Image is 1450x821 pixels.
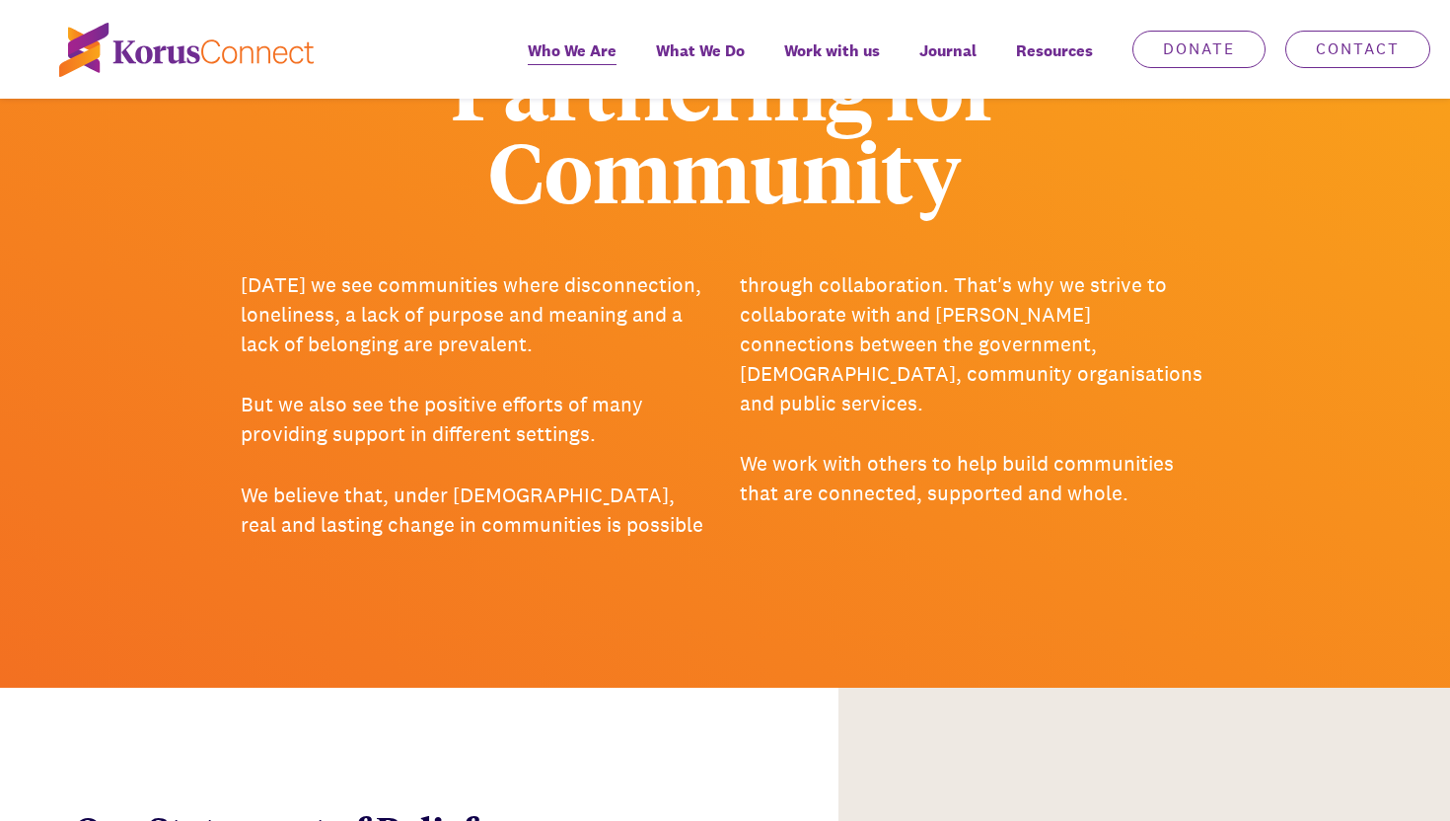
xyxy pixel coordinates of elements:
[656,37,745,65] span: What We Do
[1132,31,1266,68] a: Donate
[528,37,616,65] span: Who We Are
[407,45,1044,211] div: Partnering for Community
[764,28,900,99] a: Work with us
[59,23,314,77] img: korus-connect%2Fc5177985-88d5-491d-9cd7-4a1febad1357_logo.svg
[241,390,710,449] p: But we also see the positive efforts of many providing support in different settings.
[740,449,1209,508] p: We work with others to help build communities that are connected, supported and whole.
[784,37,880,65] span: Work with us
[508,28,636,99] a: Who We Are
[900,28,996,99] a: Journal
[241,270,710,359] p: [DATE] we see communities where disconnection, loneliness, a lack of purpose and meaning and a la...
[1285,31,1430,68] a: Contact
[919,37,977,65] span: Journal
[996,28,1113,99] div: Resources
[636,28,764,99] a: What We Do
